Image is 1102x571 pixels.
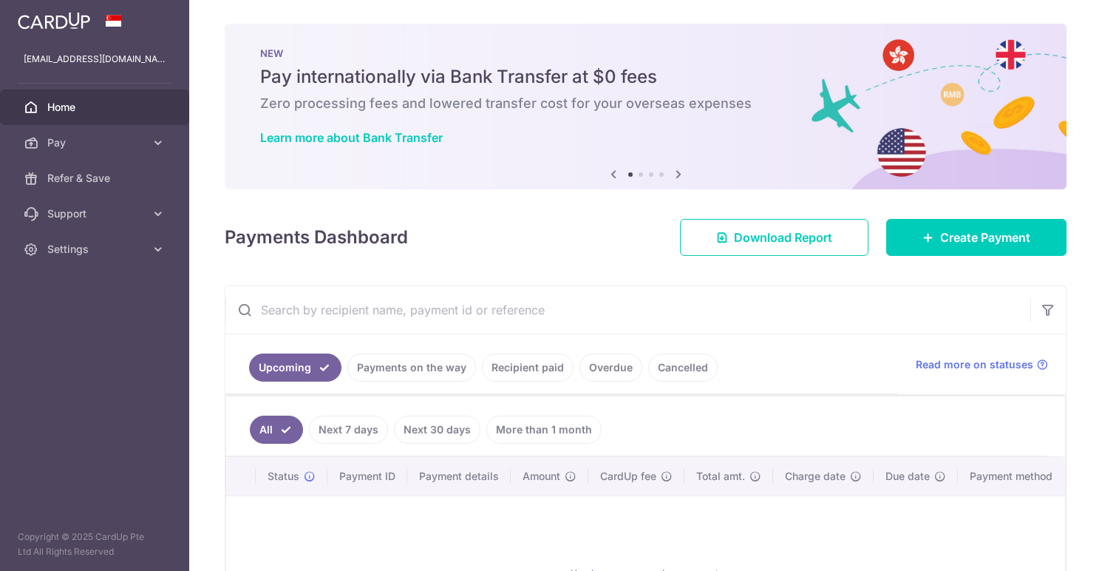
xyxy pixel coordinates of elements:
[734,229,832,246] span: Download Report
[696,469,745,484] span: Total amt.
[47,242,145,257] span: Settings
[24,52,166,67] p: [EMAIL_ADDRESS][DOMAIN_NAME]
[916,357,1033,372] span: Read more on statuses
[886,219,1067,256] a: Create Payment
[648,354,718,382] a: Cancelled
[260,47,1031,59] p: NEW
[785,469,846,484] span: Charge date
[47,171,145,186] span: Refer & Save
[47,206,145,221] span: Support
[1007,527,1087,564] iframe: Opens a widget where you can find more information
[394,416,480,444] a: Next 30 days
[260,130,443,145] a: Learn more about Bank Transfer
[600,469,656,484] span: CardUp fee
[680,219,868,256] a: Download Report
[225,286,1030,334] input: Search by recipient name, payment id or reference
[347,354,476,382] a: Payments on the way
[260,95,1031,112] h6: Zero processing fees and lowered transfer cost for your overseas expenses
[523,469,560,484] span: Amount
[482,354,574,382] a: Recipient paid
[47,100,145,115] span: Home
[225,24,1067,189] img: Bank transfer banner
[486,416,602,444] a: More than 1 month
[268,469,299,484] span: Status
[225,224,408,251] h4: Payments Dashboard
[885,469,930,484] span: Due date
[327,457,407,496] th: Payment ID
[249,354,341,382] a: Upcoming
[958,457,1070,496] th: Payment method
[47,135,145,150] span: Pay
[260,65,1031,89] h5: Pay internationally via Bank Transfer at $0 fees
[309,416,388,444] a: Next 7 days
[407,457,511,496] th: Payment details
[250,416,303,444] a: All
[579,354,642,382] a: Overdue
[940,229,1030,246] span: Create Payment
[18,12,90,30] img: CardUp
[916,357,1048,372] a: Read more on statuses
